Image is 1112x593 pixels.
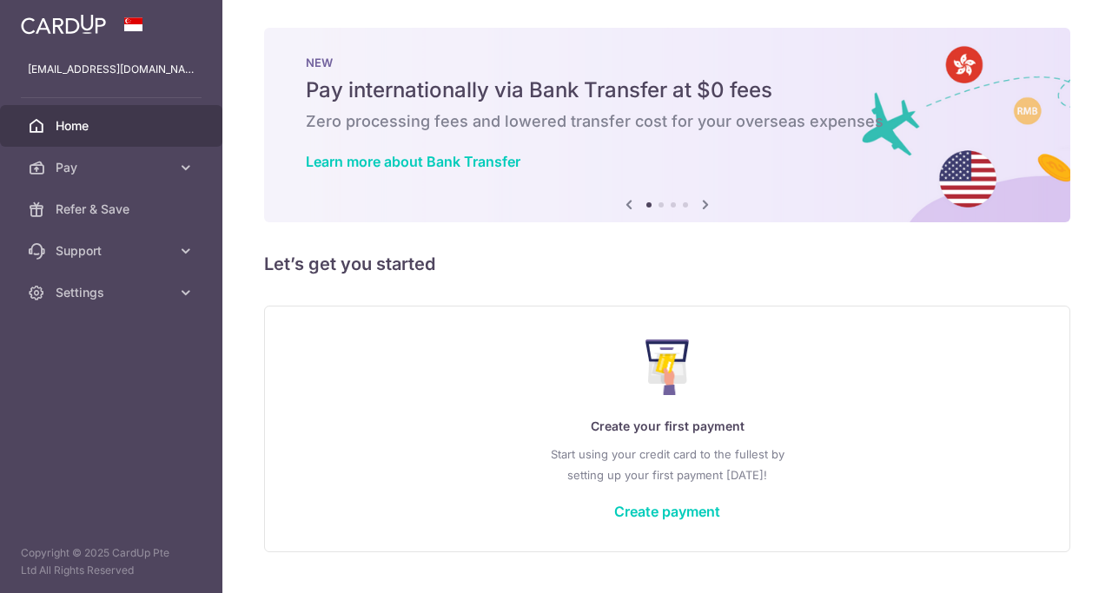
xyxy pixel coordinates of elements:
[56,201,170,218] span: Refer & Save
[56,284,170,301] span: Settings
[28,61,195,78] p: [EMAIL_ADDRESS][DOMAIN_NAME]
[306,56,1029,69] p: NEW
[614,503,720,520] a: Create payment
[264,28,1070,222] img: Bank transfer banner
[56,159,170,176] span: Pay
[645,339,690,395] img: Make Payment
[306,111,1029,132] h6: Zero processing fees and lowered transfer cost for your overseas expenses
[300,416,1035,437] p: Create your first payment
[1001,541,1095,584] iframe: Opens a widget where you can find more information
[264,250,1070,278] h5: Let’s get you started
[56,242,170,260] span: Support
[306,76,1029,104] h5: Pay internationally via Bank Transfer at $0 fees
[56,117,170,135] span: Home
[306,153,520,170] a: Learn more about Bank Transfer
[21,14,106,35] img: CardUp
[300,444,1035,485] p: Start using your credit card to the fullest by setting up your first payment [DATE]!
